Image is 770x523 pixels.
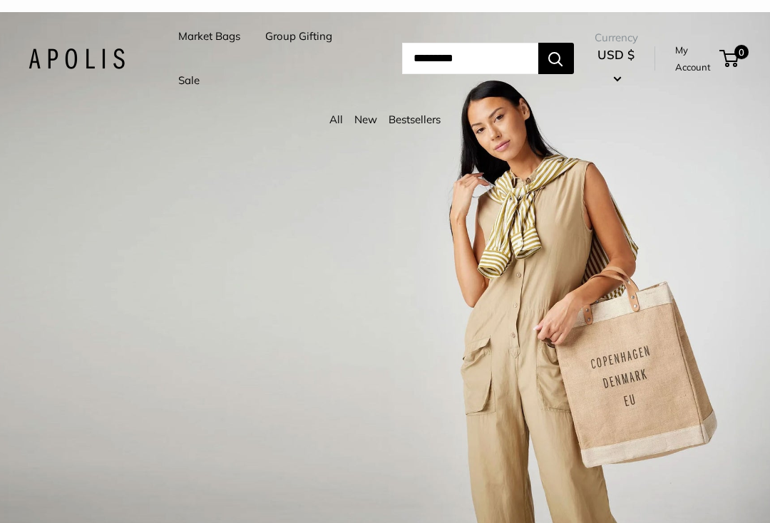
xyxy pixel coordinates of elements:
[389,113,441,126] a: Bestsellers
[178,71,200,90] a: Sale
[595,43,638,89] button: USD $
[329,113,343,126] a: All
[595,28,638,48] span: Currency
[597,47,635,62] span: USD $
[721,50,739,67] a: 0
[178,26,240,46] a: Market Bags
[29,48,125,69] img: Apolis
[675,41,714,76] a: My Account
[538,43,574,74] button: Search
[734,45,749,59] span: 0
[265,26,332,46] a: Group Gifting
[402,43,538,74] input: Search...
[354,113,377,126] a: New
